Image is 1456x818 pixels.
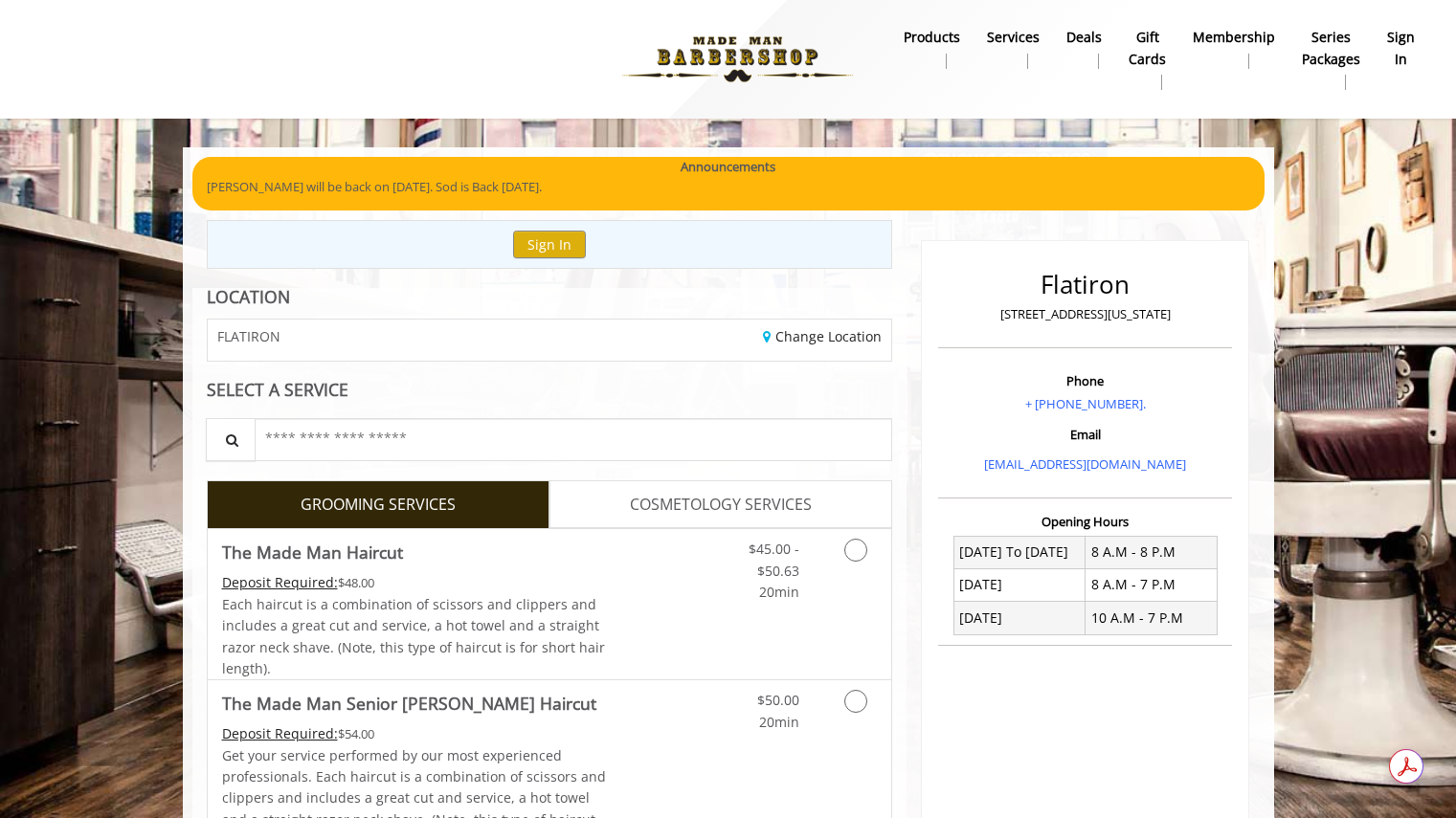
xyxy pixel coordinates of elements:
span: GROOMING SERVICES [301,493,456,518]
span: This service needs some Advance to be paid before we block your appointment [222,724,338,742]
td: [DATE] [953,568,1086,601]
div: SELECT A SERVICE [207,381,893,399]
a: sign insign in [1374,24,1428,74]
span: FLATIRON [217,329,280,343]
td: 10 A.M - 7 P.M [1086,602,1218,634]
b: sign in [1387,27,1415,70]
a: [EMAIL_ADDRESS][DOMAIN_NAME] [984,455,1186,473]
button: Service Search [206,418,256,461]
a: + [PHONE_NUMBER]. [1025,395,1146,412]
h3: Email [943,428,1227,441]
p: [STREET_ADDRESS][US_STATE] [943,304,1227,324]
b: The Made Man Haircut [222,539,403,565]
div: $48.00 [222,572,607,593]
a: MembershipMembership [1179,24,1288,74]
b: Announcements [681,157,775,177]
td: 8 A.M - 7 P.M [1086,568,1218,601]
button: Sign In [513,231,586,258]
span: COSMETOLOGY SERVICES [630,493,812,518]
span: 20min [759,713,799,731]
img: Made Man Barbershop logo [606,7,869,112]
span: Each haircut is a combination of scissors and clippers and includes a great cut and service, a ho... [222,595,605,677]
a: Change Location [763,327,882,345]
b: gift cards [1129,27,1166,70]
b: Membership [1193,27,1275,48]
h2: Flatiron [943,271,1227,298]
b: The Made Man Senior [PERSON_NAME] Haircut [222,690,596,717]
a: Series packagesSeries packages [1288,24,1374,95]
b: LOCATION [207,285,290,308]
b: Series packages [1302,27,1360,70]
span: $45.00 - $50.63 [749,540,799,579]
a: Gift cardsgift cards [1115,24,1179,95]
td: [DATE] To [DATE] [953,536,1086,568]
a: ServicesServices [974,24,1053,74]
span: $50.00 [757,691,799,709]
h3: Opening Hours [938,515,1232,528]
div: $54.00 [222,723,607,744]
td: 8 A.M - 8 P.M [1086,536,1218,568]
span: This service needs some Advance to be paid before we block your appointment [222,573,338,591]
b: Deals [1066,27,1102,48]
h3: Phone [943,374,1227,387]
a: DealsDeals [1053,24,1115,74]
p: [PERSON_NAME] will be back on [DATE]. Sod is Back [DATE]. [207,177,1250,197]
td: [DATE] [953,602,1086,634]
span: 20min [759,583,799,601]
b: products [904,27,960,48]
b: Services [987,27,1040,48]
a: Productsproducts [890,24,974,74]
